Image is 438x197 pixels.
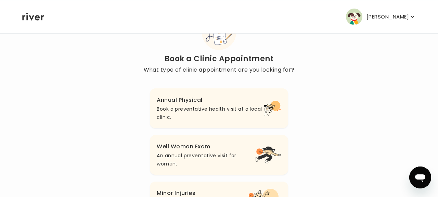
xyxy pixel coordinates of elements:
p: Book a preventative health visit at a local clinic. [157,105,264,121]
p: [PERSON_NAME] [366,12,409,22]
h3: Well Woman Exam [157,142,255,151]
p: An annual preventative visit for women. [157,151,255,168]
button: user avatar[PERSON_NAME] [346,9,416,25]
button: Well Woman ExamAn annual preventative visit for women. [150,135,288,175]
h3: Annual Physical [157,95,264,105]
iframe: Button to launch messaging window [409,167,431,188]
img: user avatar [346,9,362,25]
p: What type of clinic appointment are you looking for? [144,65,295,75]
h2: Book a Clinic Appointment [144,54,295,64]
button: Annual PhysicalBook a preventative health visit at a local clinic. [150,88,288,128]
